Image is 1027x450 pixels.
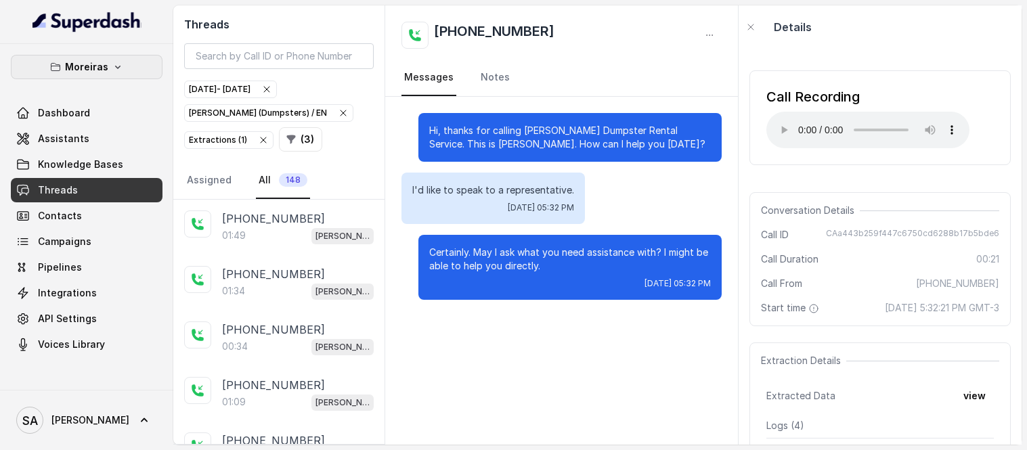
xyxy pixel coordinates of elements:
[184,104,353,122] button: [PERSON_NAME] (Dumpsters) / EN
[38,312,97,325] span: API Settings
[22,413,38,428] text: SA
[222,321,325,338] p: [PHONE_NUMBER]
[434,22,554,49] h2: [PHONE_NUMBER]
[412,183,574,197] p: I'd like to speak to a representative.
[315,396,370,409] p: [PERSON_NAME] (Dumpsters) / EN
[51,413,129,427] span: [PERSON_NAME]
[976,252,999,266] span: 00:21
[315,229,370,243] p: [PERSON_NAME] (Dumpsters) / EN
[11,255,162,279] a: Pipelines
[222,377,325,393] p: [PHONE_NUMBER]
[401,60,722,96] nav: Tabs
[189,133,269,147] div: Extractions ( 1 )
[11,127,162,151] a: Assistants
[761,228,789,242] span: Call ID
[222,210,325,227] p: [PHONE_NUMBER]
[766,87,969,106] div: Call Recording
[11,55,162,79] button: Moreiras
[279,127,322,152] button: (3)
[256,162,310,199] a: All148
[11,229,162,254] a: Campaigns
[761,252,818,266] span: Call Duration
[11,401,162,439] a: [PERSON_NAME]
[766,389,835,403] span: Extracted Data
[429,246,711,273] p: Certainly. May I ask what you need assistance with? I might be able to help you directly.
[766,419,994,432] p: Logs ( 4 )
[38,158,123,171] span: Knowledge Bases
[761,277,802,290] span: Call From
[38,261,82,274] span: Pipelines
[885,301,999,315] span: [DATE] 5:32:21 PM GMT-3
[774,19,812,35] p: Details
[38,106,90,120] span: Dashboard
[222,395,246,409] p: 01:09
[761,354,846,367] span: Extraction Details
[315,285,370,298] p: [PERSON_NAME] (Dumpsters) / EN
[401,60,456,96] a: Messages
[184,43,374,69] input: Search by Call ID or Phone Number
[189,83,272,96] div: [DATE] - [DATE]
[189,106,349,120] div: [PERSON_NAME] (Dumpsters) / EN
[478,60,512,96] a: Notes
[222,229,246,242] p: 01:49
[11,281,162,305] a: Integrations
[184,162,234,199] a: Assigned
[38,132,89,145] span: Assistants
[761,204,860,217] span: Conversation Details
[11,178,162,202] a: Threads
[429,124,711,151] p: Hi, thanks for calling [PERSON_NAME] Dumpster Rental Service. This is [PERSON_NAME]. How can I he...
[315,340,370,354] p: [PERSON_NAME] (Dumpsters) / EN
[184,16,374,32] h2: Threads
[222,284,245,298] p: 01:34
[222,266,325,282] p: [PHONE_NUMBER]
[11,332,162,357] a: Voices Library
[508,202,574,213] span: [DATE] 05:32 PM
[184,81,277,98] button: [DATE]- [DATE]
[11,152,162,177] a: Knowledge Bases
[11,101,162,125] a: Dashboard
[916,277,999,290] span: [PHONE_NUMBER]
[766,112,969,148] audio: Your browser does not support the audio element.
[38,338,105,351] span: Voices Library
[184,131,274,149] button: Extractions (1)
[11,204,162,228] a: Contacts
[279,173,307,187] span: 148
[222,340,248,353] p: 00:34
[38,286,97,300] span: Integrations
[826,228,999,242] span: CAa443b259f447c6750cd6288b17b5bde6
[38,183,78,197] span: Threads
[761,301,822,315] span: Start time
[38,209,82,223] span: Contacts
[38,235,91,248] span: Campaigns
[955,384,994,408] button: view
[184,162,374,199] nav: Tabs
[222,432,325,449] p: [PHONE_NUMBER]
[32,11,141,32] img: light.svg
[65,59,108,75] p: Moreiras
[644,278,711,289] span: [DATE] 05:32 PM
[11,307,162,331] a: API Settings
